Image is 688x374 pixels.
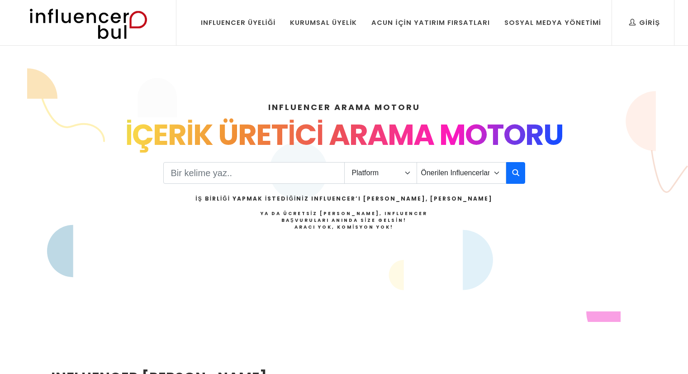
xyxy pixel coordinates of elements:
input: Search [163,162,345,184]
div: Kurumsal Üyelik [290,18,357,28]
div: Acun İçin Yatırım Fırsatları [371,18,489,28]
h4: INFLUENCER ARAMA MOTORU [51,101,637,113]
strong: Aracı Yok, Komisyon Yok! [294,224,394,230]
h4: Ya da Ücretsiz [PERSON_NAME], Influencer Başvuruları Anında Size Gelsin! [195,210,492,230]
div: İÇERİK ÜRETİCİ ARAMA MOTORU [51,113,637,157]
h2: İş Birliği Yapmak İstediğiniz Influencer’ı [PERSON_NAME], [PERSON_NAME] [195,195,492,203]
div: Sosyal Medya Yönetimi [504,18,601,28]
div: Influencer Üyeliği [201,18,276,28]
div: Giriş [629,18,660,28]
